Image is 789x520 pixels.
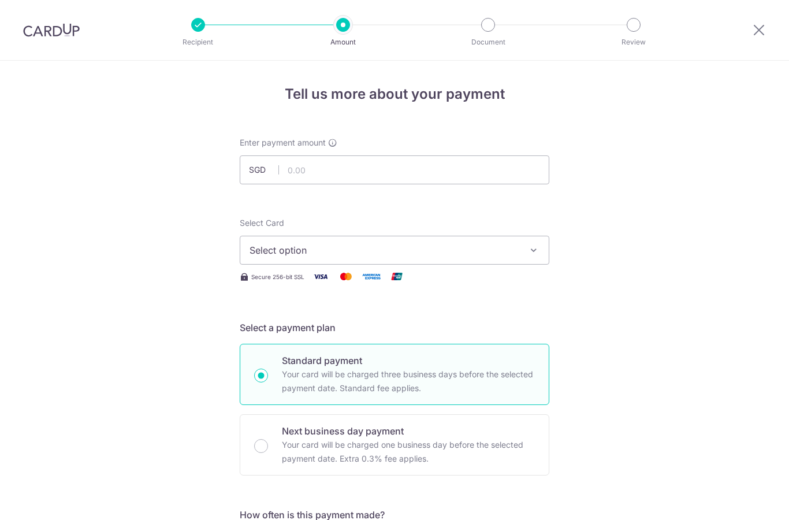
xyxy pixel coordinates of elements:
span: SGD [249,164,279,176]
p: Your card will be charged one business day before the selected payment date. Extra 0.3% fee applies. [282,438,535,466]
h4: Tell us more about your payment [240,84,549,105]
img: CardUp [23,23,80,37]
img: Visa [309,269,332,284]
button: Select option [240,236,549,265]
p: Next business day payment [282,424,535,438]
img: Union Pay [385,269,408,284]
p: Amount [300,36,386,48]
p: Review [591,36,676,48]
span: Secure 256-bit SSL [251,272,304,281]
span: translation missing: en.payables.payment_networks.credit_card.summary.labels.select_card [240,218,284,228]
input: 0.00 [240,155,549,184]
img: Mastercard [334,269,358,284]
img: American Express [360,269,383,284]
span: Enter payment amount [240,137,326,148]
p: Standard payment [282,354,535,367]
p: Recipient [155,36,241,48]
span: Select option [250,243,519,257]
p: Your card will be charged three business days before the selected payment date. Standard fee appl... [282,367,535,395]
p: Document [445,36,531,48]
h5: Select a payment plan [240,321,549,335]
